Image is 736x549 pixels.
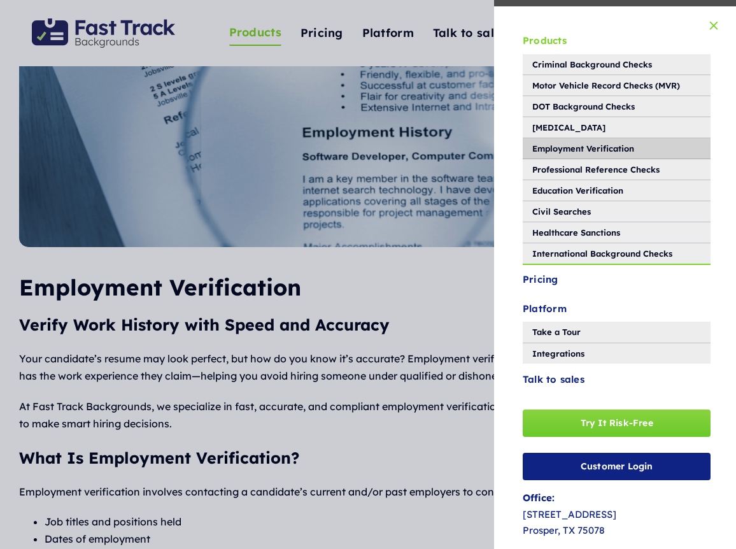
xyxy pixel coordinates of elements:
nav: One Page [523,29,711,394]
span: Professional Reference Checks [532,162,660,176]
a: [MEDICAL_DATA] [523,117,711,138]
span: Criminal Background Checks [532,57,652,71]
a: DOT Background Checks [523,96,711,117]
a: Integrations [523,343,711,364]
span: International Background Checks [532,246,672,260]
span: DOT Background Checks [532,99,635,113]
span: Platform [523,301,567,317]
button: Close [704,19,723,32]
a: Employment Verification [523,138,711,159]
span: [MEDICAL_DATA] [532,120,605,134]
a: Education Verification [523,180,711,201]
span: Education Verification [532,183,623,197]
a: Customer Login [523,453,711,480]
a: Healthcare Sanctions [523,222,711,243]
a: Try It Risk-Free [523,410,711,437]
a: Professional Reference Checks [523,159,711,180]
a: Motor Vehicle Record Checks (MVR) [523,75,711,96]
span: Take a Tour [532,325,581,339]
span: Pricing [523,271,558,288]
a: Criminal Background Checks [523,54,711,75]
span: Integrations [532,346,584,360]
p: [STREET_ADDRESS] Prosper, TX 75078 [523,490,711,539]
span: Healthcare Sanctions [532,225,620,239]
a: Take a Tour [523,322,711,342]
a: International Background Checks [523,243,711,264]
a: Platform [523,297,711,322]
a: Pricing [523,267,711,293]
span: Products [523,32,567,49]
span: Employment Verification [532,141,634,155]
strong: Office: [523,492,555,504]
span: Civil Searches [532,204,591,218]
span: Customer Login [581,461,653,472]
span: Motor Vehicle Record Checks (MVR) [532,78,680,92]
a: Talk to sales [523,367,711,393]
span: Try It Risk-Free [581,418,653,429]
span: Talk to sales [523,371,584,388]
a: Civil Searches [523,201,711,222]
